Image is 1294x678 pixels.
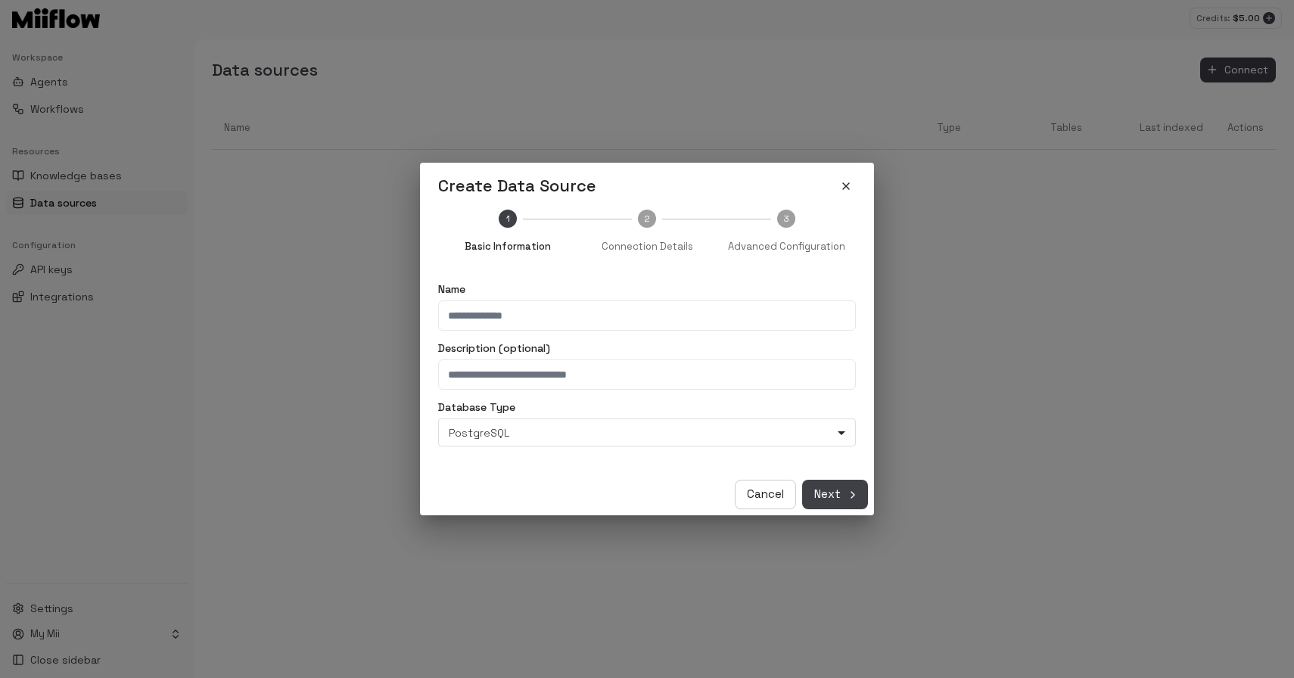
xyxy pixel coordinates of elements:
button: Next [802,480,868,508]
text: 3 [783,213,789,225]
h5: Create Data Source [438,175,596,197]
text: 1 [506,213,510,225]
label: Database Type [438,402,856,412]
span: Basic Information [444,240,571,254]
text: 2 [644,213,650,225]
button: close [836,176,856,196]
span: Advanced Configuration [723,240,850,254]
label: Name [438,284,856,294]
div: PostgreSQL [438,418,856,446]
label: Description (optional) [438,343,856,353]
span: Connection Details [583,240,711,254]
button: Cancel [735,480,796,508]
